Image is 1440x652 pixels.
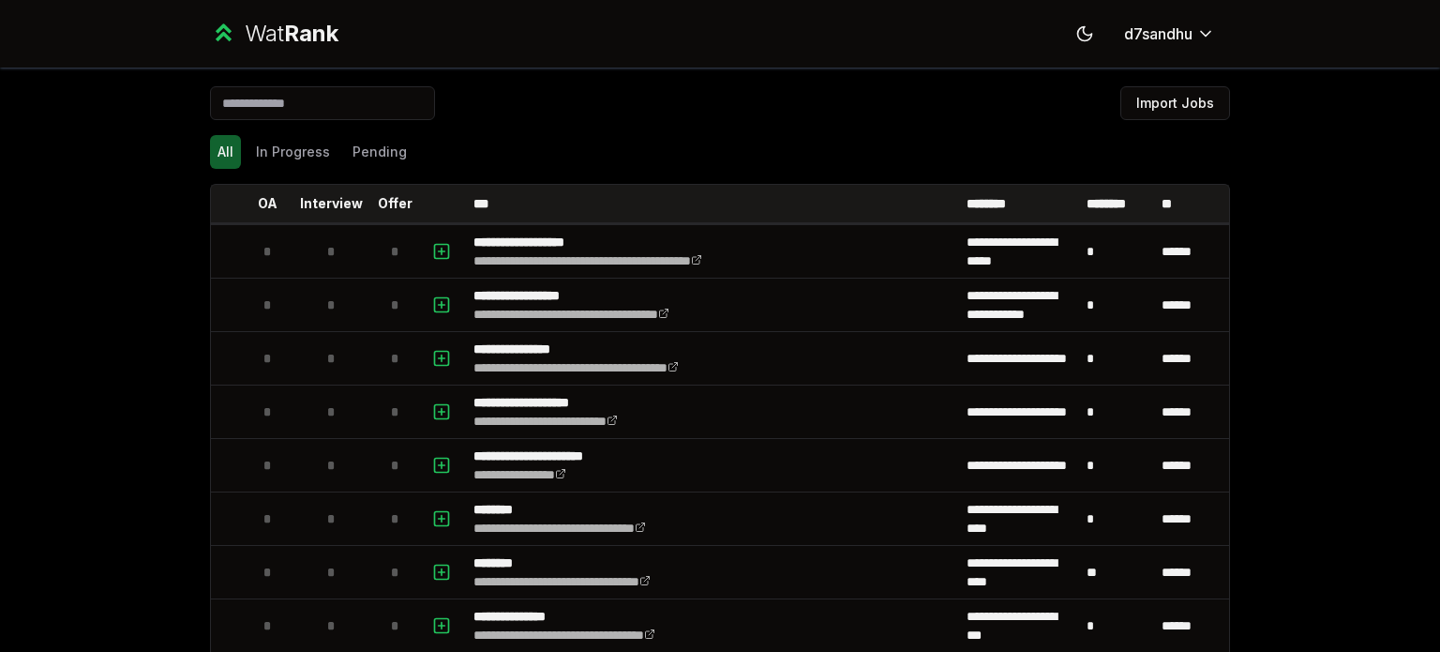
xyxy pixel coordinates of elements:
[1120,86,1230,120] button: Import Jobs
[1124,23,1192,45] span: d7sandhu
[378,194,412,213] p: Offer
[1109,17,1230,51] button: d7sandhu
[248,135,337,169] button: In Progress
[210,19,338,49] a: WatRank
[245,19,338,49] div: Wat
[345,135,414,169] button: Pending
[300,194,363,213] p: Interview
[258,194,277,213] p: OA
[210,135,241,169] button: All
[284,20,338,47] span: Rank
